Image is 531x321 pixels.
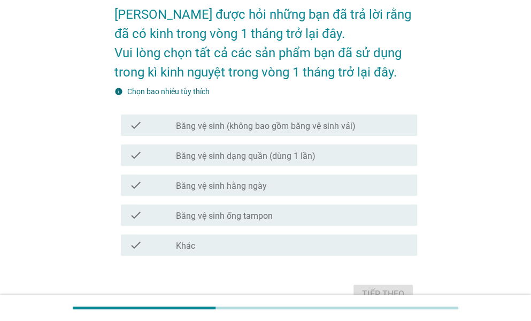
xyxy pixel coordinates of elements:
label: Khác [176,241,195,251]
i: check [129,209,142,221]
label: Băng vệ sinh dạng quần (dùng 1 lần) [176,151,315,162]
i: info [114,87,123,96]
i: check [129,239,142,251]
label: Băng vệ sinh ống tampon [176,211,273,221]
label: Băng vệ sinh (không bao gồm băng vệ sinh vải) [176,121,356,132]
i: check [129,149,142,162]
label: Chọn bao nhiêu tùy thích [127,87,210,96]
i: check [129,119,142,132]
i: check [129,179,142,192]
label: Băng vệ sinh hằng ngày [176,181,267,192]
